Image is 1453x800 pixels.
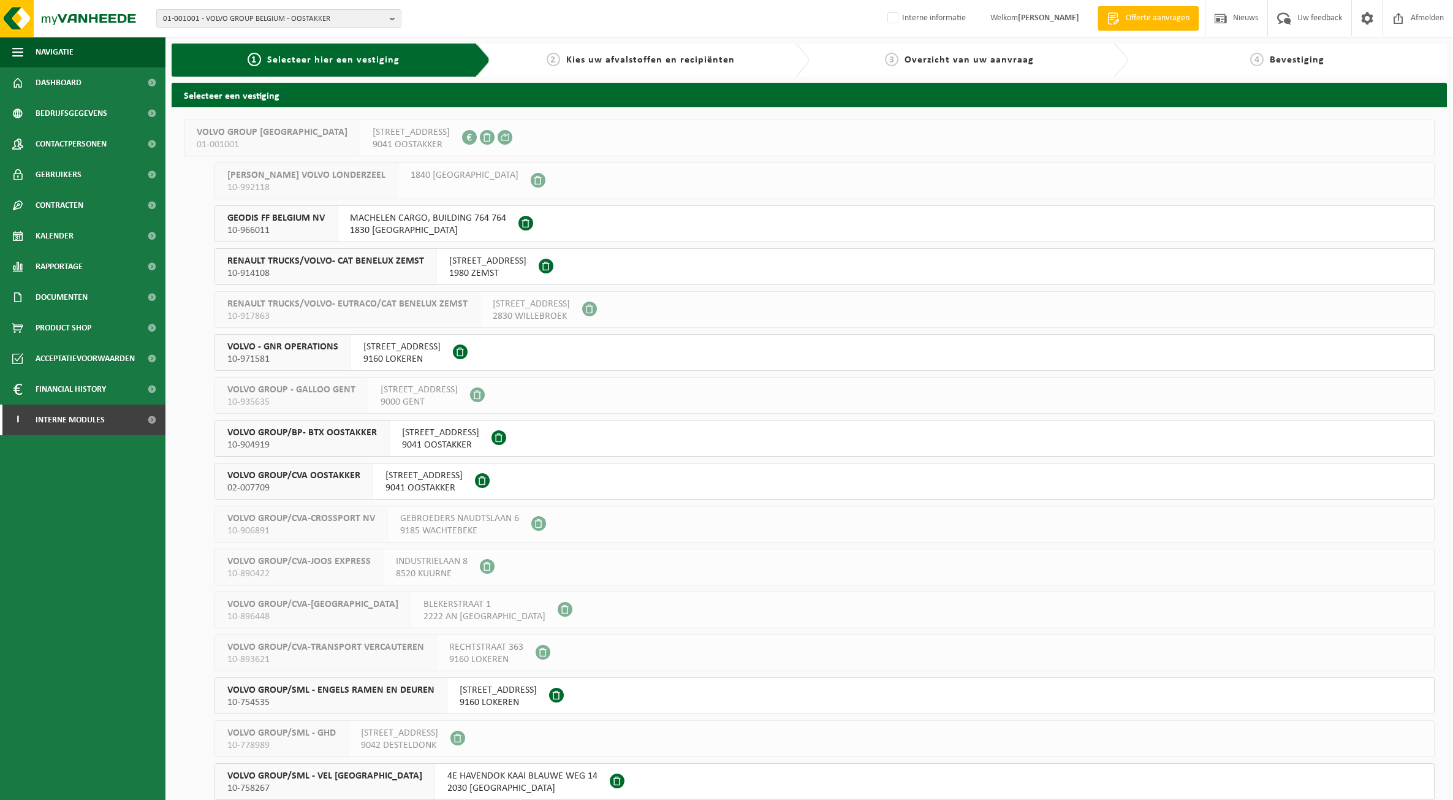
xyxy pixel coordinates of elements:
span: GEODIS FF BELGIUM NV [227,212,325,224]
span: 10-935635 [227,396,355,408]
button: VOLVO GROUP/SML - VEL [GEOGRAPHIC_DATA] 10-758267 4E HAVENDOK KAAI BLAUWE WEG 142030 [GEOGRAPHIC_... [214,763,1435,800]
span: 9185 WACHTEBEKE [400,525,519,537]
span: [STREET_ADDRESS] [385,470,463,482]
span: 2222 AN [GEOGRAPHIC_DATA] [423,611,545,623]
span: VOLVO GROUP [GEOGRAPHIC_DATA] [197,126,347,139]
span: Acceptatievoorwaarden [36,343,135,374]
span: 02-007709 [227,482,360,494]
span: Financial History [36,374,106,405]
span: VOLVO GROUP/CVA-JOOS EXPRESS [227,555,371,568]
span: 1 [248,53,261,66]
span: 4E HAVENDOK KAAI BLAUWE WEG 14 [447,770,598,782]
button: 01-001001 - VOLVO GROUP BELGIUM - OOSTAKKER [156,9,401,28]
span: VOLVO GROUP/CVA-CROSSPORT NV [227,512,375,525]
span: [STREET_ADDRESS] [449,255,526,267]
span: Kies uw afvalstoffen en recipiënten [566,55,735,65]
span: RECHTSTRAAT 363 [449,641,523,653]
strong: [PERSON_NAME] [1018,13,1079,23]
span: 2030 [GEOGRAPHIC_DATA] [447,782,598,794]
span: 10-917863 [227,310,468,322]
span: 10-896448 [227,611,398,623]
span: 10-758267 [227,782,422,794]
span: 9160 LOKEREN [460,696,537,709]
span: VOLVO GROUP - GALLOO GENT [227,384,355,396]
button: VOLVO - GNR OPERATIONS 10-971581 [STREET_ADDRESS]9160 LOKEREN [214,334,1435,371]
span: VOLVO GROUP/BP- BTX OOSTAKKER [227,427,377,439]
span: [STREET_ADDRESS] [381,384,458,396]
span: 2830 WILLEBROEK [493,310,570,322]
button: VOLVO GROUP/CVA OOSTAKKER 02-007709 [STREET_ADDRESS]9041 OOSTAKKER [214,463,1435,500]
span: [PERSON_NAME] VOLVO LONDERZEEL [227,169,385,181]
span: Offerte aanvragen [1123,12,1193,25]
span: 10-914108 [227,267,424,280]
span: Contracten [36,190,83,221]
span: Kalender [36,221,74,251]
span: 9000 GENT [381,396,458,408]
span: Selecteer hier een vestiging [267,55,400,65]
span: Bevestiging [1270,55,1324,65]
span: [STREET_ADDRESS] [460,684,537,696]
span: Dashboard [36,67,82,98]
span: 9042 DESTELDONK [361,739,438,752]
button: GEODIS FF BELGIUM NV 10-966011 MACHELEN CARGO, BUILDING 764 7641830 [GEOGRAPHIC_DATA] [214,205,1435,242]
span: VOLVO GROUP/CVA-TRANSPORT VERCAUTEREN [227,641,424,653]
span: [STREET_ADDRESS] [361,727,438,739]
span: Bedrijfsgegevens [36,98,107,129]
span: 10-992118 [227,181,385,194]
span: 9041 OOSTAKKER [373,139,450,151]
label: Interne informatie [885,9,966,28]
button: RENAULT TRUCKS/VOLVO- CAT BENELUX ZEMST 10-914108 [STREET_ADDRESS]1980 ZEMST [214,248,1435,285]
span: Rapportage [36,251,83,282]
span: 01-001001 [197,139,347,151]
span: VOLVO GROUP/SML - ENGELS RAMEN EN DEUREN [227,684,434,696]
span: 10-893621 [227,653,424,666]
span: Interne modules [36,405,105,435]
span: 4 [1250,53,1264,66]
span: 9160 LOKEREN [363,353,441,365]
button: VOLVO GROUP/BP- BTX OOSTAKKER 10-904919 [STREET_ADDRESS]9041 OOSTAKKER [214,420,1435,457]
span: VOLVO GROUP/SML - VEL [GEOGRAPHIC_DATA] [227,770,422,782]
span: BLEKERSTRAAT 1 [423,598,545,611]
span: Documenten [36,282,88,313]
span: MACHELEN CARGO, BUILDING 764 764 [350,212,506,224]
span: 8520 KUURNE [396,568,468,580]
span: RENAULT TRUCKS/VOLVO- CAT BENELUX ZEMST [227,255,424,267]
span: 1980 ZEMST [449,267,526,280]
span: 3 [885,53,898,66]
span: [STREET_ADDRESS] [363,341,441,353]
span: 01-001001 - VOLVO GROUP BELGIUM - OOSTAKKER [163,10,385,28]
span: VOLVO GROUP/SML - GHD [227,727,336,739]
span: Contactpersonen [36,129,107,159]
span: 10-904919 [227,439,377,451]
span: Overzicht van uw aanvraag [905,55,1034,65]
span: 9041 OOSTAKKER [385,482,463,494]
span: [STREET_ADDRESS] [402,427,479,439]
span: 10-966011 [227,224,325,237]
span: 10-906891 [227,525,375,537]
span: 10-778989 [227,739,336,752]
span: 10-971581 [227,353,338,365]
span: INDUSTRIELAAN 8 [396,555,468,568]
span: Product Shop [36,313,91,343]
span: I [12,405,23,435]
button: VOLVO GROUP/SML - ENGELS RAMEN EN DEUREN 10-754535 [STREET_ADDRESS]9160 LOKEREN [214,677,1435,714]
span: Navigatie [36,37,74,67]
span: 10-754535 [227,696,434,709]
span: 9160 LOKEREN [449,653,523,666]
span: 10-890422 [227,568,371,580]
span: RENAULT TRUCKS/VOLVO- EUTRACO/CAT BENELUX ZEMST [227,298,468,310]
h2: Selecteer een vestiging [172,83,1447,107]
a: Offerte aanvragen [1098,6,1199,31]
span: [STREET_ADDRESS] [373,126,450,139]
span: VOLVO GROUP/CVA-[GEOGRAPHIC_DATA] [227,598,398,611]
span: VOLVO GROUP/CVA OOSTAKKER [227,470,360,482]
span: 1840 [GEOGRAPHIC_DATA] [411,169,518,181]
span: VOLVO - GNR OPERATIONS [227,341,338,353]
span: Gebruikers [36,159,82,190]
span: GEBROEDERS NAUDTSLAAN 6 [400,512,519,525]
span: 2 [547,53,560,66]
span: 1830 [GEOGRAPHIC_DATA] [350,224,506,237]
span: 9041 OOSTAKKER [402,439,479,451]
span: [STREET_ADDRESS] [493,298,570,310]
